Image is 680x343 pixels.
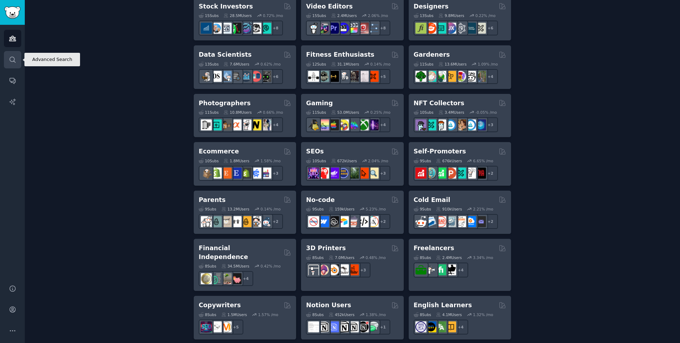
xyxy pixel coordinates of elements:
[199,264,216,269] div: 8 Sub s
[368,13,388,18] div: 2.06 % /mo
[306,312,324,317] div: 8 Sub s
[455,216,466,227] img: b2b_sales
[435,321,446,332] img: language_exchange
[453,263,468,277] div: + 4
[199,147,239,156] h2: Ecommerce
[348,71,359,82] img: fitness30plus
[221,216,232,227] img: beyondthebump
[414,13,433,18] div: 13 Sub s
[338,264,349,275] img: ender3
[223,110,251,115] div: 10.8M Users
[465,71,476,82] img: UrbanGardening
[475,13,495,18] div: 0.22 % /mo
[318,71,329,82] img: GymMotivation
[438,62,466,67] div: 13.6M Users
[260,119,271,130] img: WeddingPhotography
[348,216,359,227] img: nocodelowcode
[414,244,454,253] h2: Freelancers
[415,71,426,82] img: vegetablegardening
[414,196,450,204] h2: Cold Email
[329,312,355,317] div: 452k Users
[250,71,261,82] img: datasets
[240,23,251,34] img: StocksAndTrading
[221,273,232,284] img: Fire
[366,312,386,317] div: 1.38 % /mo
[415,264,426,275] img: forhire
[260,71,271,82] img: data
[414,301,472,310] h2: English Learners
[201,216,212,227] img: daddit
[306,301,351,310] h2: Notion Users
[483,166,498,181] div: + 2
[473,312,493,317] div: 1.32 % /mo
[368,23,379,34] img: postproduction
[366,207,386,212] div: 5.23 % /mo
[211,23,222,34] img: ValueInvesting
[221,207,249,212] div: 13.2M Users
[268,166,283,181] div: + 3
[425,71,436,82] img: succulents
[414,2,449,11] h2: Designers
[356,263,370,277] div: + 3
[329,207,355,212] div: 159k Users
[445,119,456,130] img: OpenSeaNFT
[306,255,324,260] div: 8 Sub s
[358,168,369,179] img: GoogleSearchConsole
[455,71,466,82] img: flowers
[329,255,355,260] div: 7.0M Users
[415,321,426,332] img: languagelearning
[348,264,359,275] img: FixMyPrint
[415,23,426,34] img: typography
[199,244,281,261] h2: Financial Independence
[221,312,247,317] div: 1.5M Users
[318,264,329,275] img: 3Dmodeling
[375,166,390,181] div: + 3
[368,158,388,163] div: 2.04 % /mo
[268,69,283,84] div: + 6
[258,312,278,317] div: 1.57 % /mo
[473,158,493,163] div: 6.65 % /mo
[201,71,212,82] img: MachineLearning
[199,2,253,11] h2: Stock Investors
[358,321,369,332] img: BestNotionTemplates
[328,321,339,332] img: FreeNotionTemplates
[318,321,329,332] img: notioncreations
[414,312,431,317] div: 8 Sub s
[199,158,219,163] div: 10 Sub s
[306,99,333,108] h2: Gaming
[308,71,319,82] img: GYM
[473,207,493,212] div: 2.21 % /mo
[370,110,391,115] div: 0.25 % /mo
[318,119,329,130] img: CozyGamers
[308,23,319,34] img: gopro
[231,216,242,227] img: toddlers
[435,119,446,130] img: NFTmarket
[223,158,249,163] div: 1.8M Users
[199,196,226,204] h2: Parents
[483,21,498,35] div: + 6
[4,6,21,19] img: GummySearch logo
[338,216,349,227] img: Airtable
[368,216,379,227] img: Adalo
[435,168,446,179] img: selfpromotion
[414,158,431,163] div: 9 Sub s
[331,158,357,163] div: 672k Users
[483,214,498,229] div: + 2
[455,119,466,130] img: CryptoArt
[199,110,219,115] div: 11 Sub s
[425,119,436,130] img: NFTMarketplace
[365,255,386,260] div: 0.48 % /mo
[228,320,243,334] div: + 5
[414,50,450,59] h2: Gardeners
[199,50,251,59] h2: Data Scientists
[308,168,319,179] img: SEO_Digital_Marketing
[231,168,242,179] img: EtsySellers
[475,168,486,179] img: TestMyApp
[199,99,251,108] h2: Photographers
[306,158,326,163] div: 10 Sub s
[223,13,251,18] div: 28.5M Users
[368,71,379,82] img: personaltraining
[436,255,462,260] div: 2.4M Users
[435,264,446,275] img: Fiverr
[338,71,349,82] img: weightroom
